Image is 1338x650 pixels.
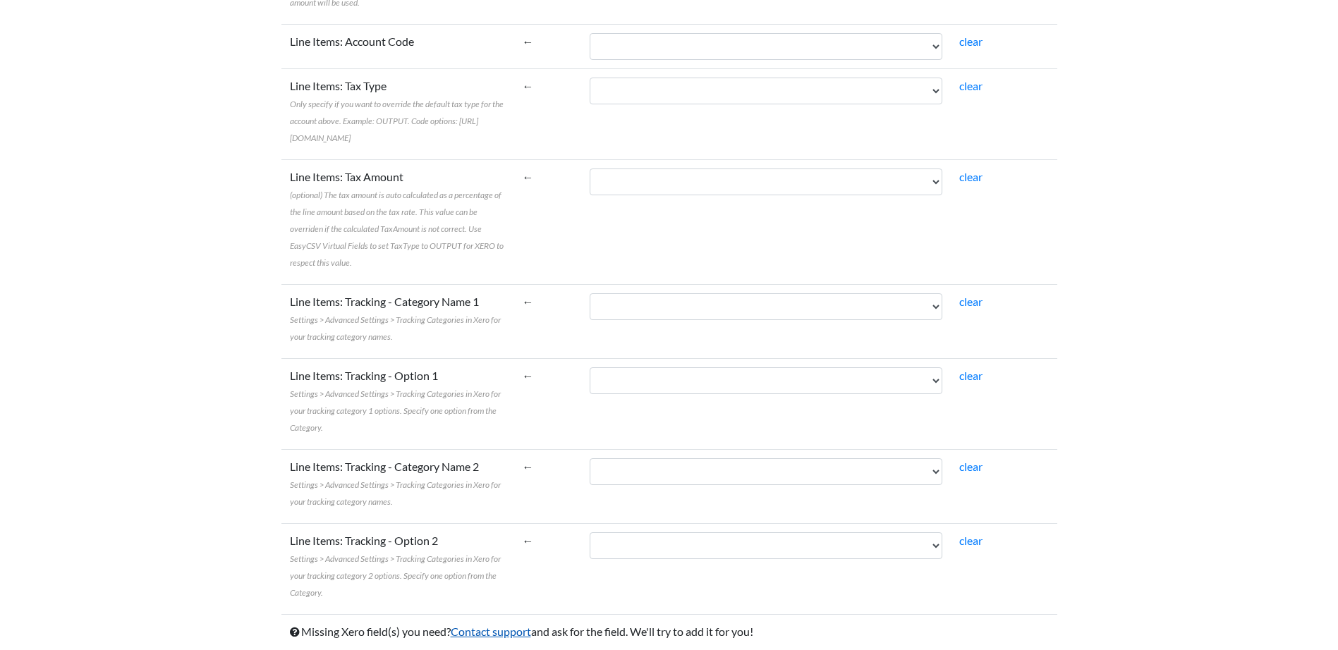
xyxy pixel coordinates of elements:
[290,532,506,600] label: Line Items: Tracking - Option 2
[290,479,501,507] span: Settings > Advanced Settings > Tracking Categories in Xero for your tracking category names.
[514,68,582,159] td: ←
[514,284,582,358] td: ←
[290,33,414,50] label: Line Items: Account Code
[514,523,582,614] td: ←
[1267,580,1321,633] iframe: Drift Widget Chat Controller
[514,24,582,68] td: ←
[959,35,983,48] a: clear
[290,388,501,433] span: Settings > Advanced Settings > Tracking Categories in Xero for your tracking category 1 options. ...
[959,295,983,308] a: clear
[514,449,582,523] td: ←
[290,99,504,143] span: Only specify if you want to override the default tax type for the account above. Example: OUTPUT....
[514,358,582,449] td: ←
[451,625,531,638] a: Contact support
[290,367,506,435] label: Line Items: Tracking - Option 1
[290,78,506,145] label: Line Items: Tax Type
[959,79,983,92] a: clear
[290,168,506,270] label: Line Items: Tax Amount
[290,458,506,509] label: Line Items: Tracking - Category Name 2
[959,460,983,473] a: clear
[959,534,983,547] a: clear
[290,190,504,268] span: (optional) The tax amount is auto calculated as a percentage of the line amount based on the tax ...
[514,159,582,284] td: ←
[959,369,983,382] a: clear
[290,314,501,342] span: Settings > Advanced Settings > Tracking Categories in Xero for your tracking category names.
[959,170,983,183] a: clear
[281,614,1057,649] td: Missing Xero field(s) you need? and ask for the field. We'll try to add it for you!
[290,553,501,598] span: Settings > Advanced Settings > Tracking Categories in Xero for your tracking category 2 options. ...
[290,293,506,344] label: Line Items: Tracking - Category Name 1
